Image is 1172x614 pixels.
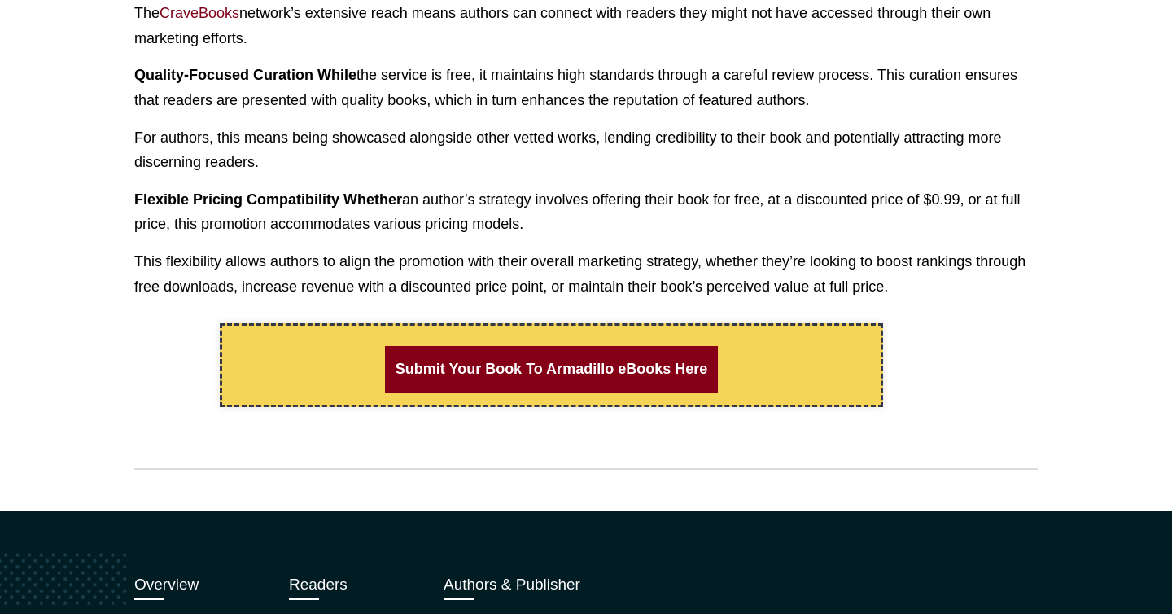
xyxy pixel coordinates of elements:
[160,5,239,21] a: CraveBooks
[134,125,1038,175] p: For authors, this means being showcased alongside other vetted works, lending credibility to thei...
[134,249,1038,299] p: This flexibility allows authors to align the promotion with their overall marketing strategy, whe...
[444,576,651,594] h3: Authors & Publisher
[134,187,1038,237] p: an author’s strategy involves offering their book for free, at a discounted price of $0.99, or at...
[289,576,419,594] h3: Readers
[385,346,718,393] a: Submit Your Book To Armadillo eBooks Here
[134,63,1038,112] p: the service is free, it maintains high standards through a careful review process. This curation ...
[134,191,402,208] strong: Flexible Pricing Compatibility Whether
[134,67,356,83] strong: Quality-Focused Curation While
[134,1,1038,50] p: The network’s extensive reach means authors can connect with readers they might not have accessed...
[134,576,265,594] h3: Overview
